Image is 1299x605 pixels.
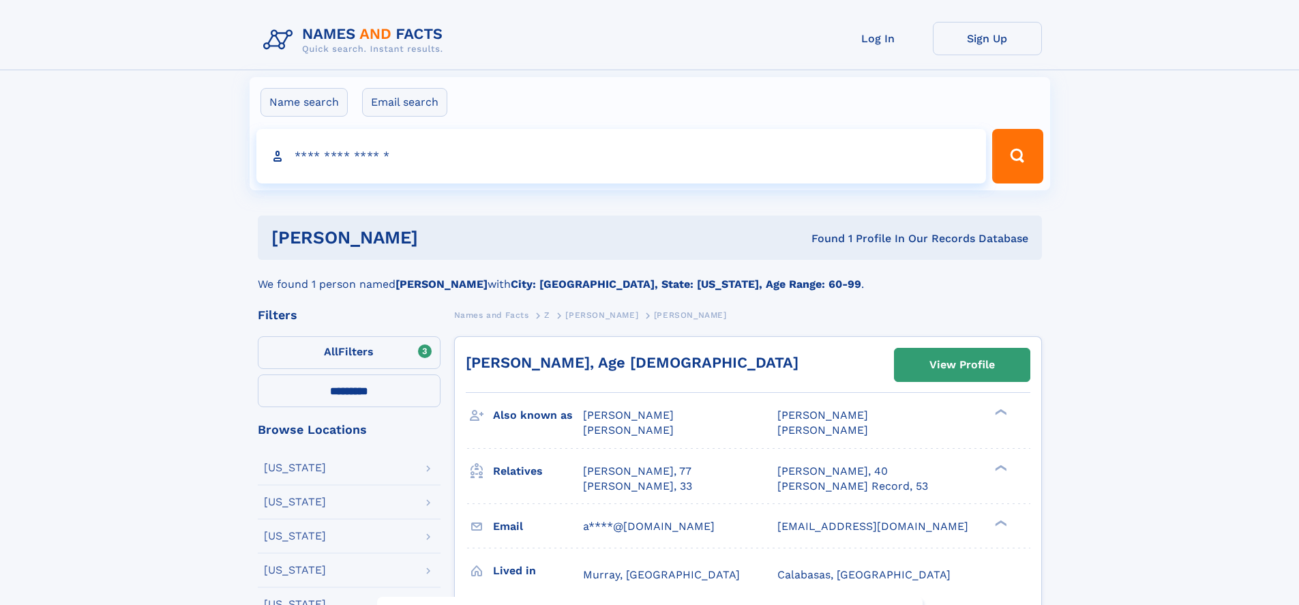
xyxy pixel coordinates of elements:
[493,559,583,582] h3: Lived in
[264,565,326,576] div: [US_STATE]
[824,22,933,55] a: Log In
[895,349,1030,381] a: View Profile
[395,278,488,291] b: [PERSON_NAME]
[777,520,968,533] span: [EMAIL_ADDRESS][DOMAIN_NAME]
[264,497,326,507] div: [US_STATE]
[493,515,583,538] h3: Email
[258,22,454,59] img: Logo Names and Facts
[991,518,1008,527] div: ❯
[362,88,447,117] label: Email search
[493,460,583,483] h3: Relatives
[565,306,638,323] a: [PERSON_NAME]
[565,310,638,320] span: [PERSON_NAME]
[511,278,861,291] b: City: [GEOGRAPHIC_DATA], State: [US_STATE], Age Range: 60-99
[777,479,928,494] a: [PERSON_NAME] Record, 53
[991,408,1008,417] div: ❯
[454,306,529,323] a: Names and Facts
[258,260,1042,293] div: We found 1 person named with .
[258,336,441,369] label: Filters
[264,531,326,542] div: [US_STATE]
[583,424,674,437] span: [PERSON_NAME]
[992,129,1043,183] button: Search Button
[493,404,583,427] h3: Also known as
[466,354,798,371] a: [PERSON_NAME], Age [DEMOGRAPHIC_DATA]
[777,424,868,437] span: [PERSON_NAME]
[777,464,888,479] a: [PERSON_NAME], 40
[258,309,441,321] div: Filters
[583,479,692,494] a: [PERSON_NAME], 33
[929,349,995,381] div: View Profile
[583,568,740,581] span: Murray, [GEOGRAPHIC_DATA]
[324,345,338,358] span: All
[777,409,868,422] span: [PERSON_NAME]
[256,129,987,183] input: search input
[264,462,326,473] div: [US_STATE]
[271,229,615,246] h1: [PERSON_NAME]
[614,231,1028,246] div: Found 1 Profile In Our Records Database
[544,310,550,320] span: Z
[777,568,951,581] span: Calabasas, [GEOGRAPHIC_DATA]
[258,424,441,436] div: Browse Locations
[583,464,691,479] a: [PERSON_NAME], 77
[260,88,348,117] label: Name search
[544,306,550,323] a: Z
[654,310,727,320] span: [PERSON_NAME]
[991,463,1008,472] div: ❯
[933,22,1042,55] a: Sign Up
[583,409,674,422] span: [PERSON_NAME]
